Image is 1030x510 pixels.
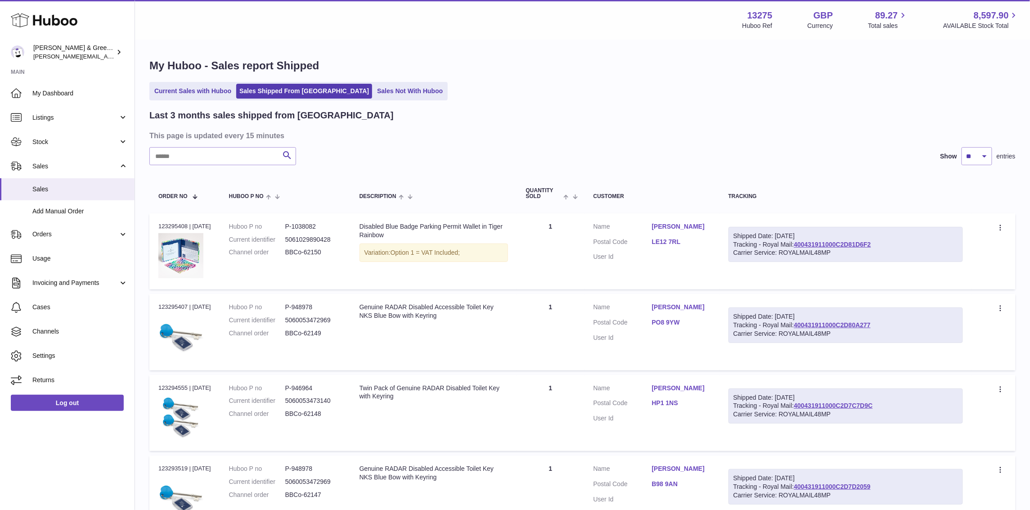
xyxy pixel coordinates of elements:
[285,491,342,499] dd: BBCo-62147
[360,222,508,239] div: Disabled Blue Badge Parking Permit Wallet in Tiger Rainbow
[32,376,128,384] span: Returns
[32,254,128,263] span: Usage
[158,314,203,359] img: $_57.JPG
[868,22,908,30] span: Total sales
[360,384,508,401] div: Twin Pack of Genuine RADAR Disabled Toilet Key with Keyring
[652,318,711,327] a: PO8 9YW
[229,384,285,393] dt: Huboo P no
[229,248,285,257] dt: Channel order
[868,9,908,30] a: 89.27 Total sales
[285,397,342,405] dd: 5060053473140
[229,478,285,486] dt: Current identifier
[285,303,342,311] dd: P-948978
[158,222,211,230] div: 123295408 | [DATE]
[733,410,958,419] div: Carrier Service: ROYALMAIL48MP
[594,495,652,504] dt: User Id
[733,474,958,483] div: Shipped Date: [DATE]
[285,222,342,231] dd: P-1038082
[594,318,652,329] dt: Postal Code
[974,9,1009,22] span: 8,597.90
[149,59,1016,73] h1: My Huboo - Sales report Shipped
[794,241,871,248] a: 400431911000C2D81D6F2
[11,45,24,59] img: ellen@bluebadgecompany.co.uk
[733,491,958,500] div: Carrier Service: ROYALMAIL48MP
[229,316,285,325] dt: Current identifier
[594,414,652,423] dt: User Id
[158,194,188,199] span: Order No
[229,235,285,244] dt: Current identifier
[943,9,1019,30] a: 8,597.90 AVAILABLE Stock Total
[594,465,652,475] dt: Name
[33,53,180,60] span: [PERSON_NAME][EMAIL_ADDRESS][DOMAIN_NAME]
[517,375,585,451] td: 1
[594,222,652,233] dt: Name
[652,238,711,246] a: LE12 7RL
[729,307,963,343] div: Tracking - Royal Mail:
[158,465,211,473] div: 123293519 | [DATE]
[652,384,711,393] a: [PERSON_NAME]
[285,235,342,244] dd: 5061029890428
[32,327,128,336] span: Channels
[652,399,711,407] a: HP1 1NS
[158,395,203,440] img: $_57.JPG
[517,294,585,370] td: 1
[229,303,285,311] dt: Huboo P no
[391,249,460,256] span: Option 1 = VAT Included;
[229,491,285,499] dt: Channel order
[729,469,963,505] div: Tracking - Royal Mail:
[742,22,773,30] div: Huboo Ref
[517,213,585,289] td: 1
[158,233,203,278] img: BlueBadgeCoFeb25-059.jpg
[374,84,446,99] a: Sales Not With Huboo
[149,131,1013,140] h3: This page is updated every 15 minutes
[733,232,958,240] div: Shipped Date: [DATE]
[729,227,963,262] div: Tracking - Royal Mail:
[875,9,898,22] span: 89.27
[997,152,1016,161] span: entries
[729,388,963,424] div: Tracking - Royal Mail:
[285,329,342,338] dd: BBCo-62149
[729,194,963,199] div: Tracking
[149,109,394,122] h2: Last 3 months sales shipped from [GEOGRAPHIC_DATA]
[594,194,711,199] div: Customer
[285,465,342,473] dd: P-948978
[594,384,652,395] dt: Name
[594,399,652,410] dt: Postal Code
[814,9,833,22] strong: GBP
[360,303,508,320] div: Genuine RADAR Disabled Accessible Toilet Key NKS Blue Bow with Keyring
[733,329,958,338] div: Carrier Service: ROYALMAIL48MP
[229,397,285,405] dt: Current identifier
[158,384,211,392] div: 123294555 | [DATE]
[285,316,342,325] dd: 5060053472969
[794,483,870,490] a: 400431911000C2D7D2059
[794,321,870,329] a: 400431911000C2D80A277
[32,352,128,360] span: Settings
[594,253,652,261] dt: User Id
[526,188,562,199] span: Quantity Sold
[32,162,118,171] span: Sales
[594,480,652,491] dt: Postal Code
[733,312,958,321] div: Shipped Date: [DATE]
[285,478,342,486] dd: 5060053472969
[360,465,508,482] div: Genuine RADAR Disabled Accessible Toilet Key NKS Blue Bow with Keyring
[594,238,652,248] dt: Postal Code
[158,303,211,311] div: 123295407 | [DATE]
[229,410,285,418] dt: Channel order
[747,9,773,22] strong: 13275
[943,22,1019,30] span: AVAILABLE Stock Total
[360,194,396,199] span: Description
[32,279,118,287] span: Invoicing and Payments
[360,244,508,262] div: Variation:
[11,395,124,411] a: Log out
[32,303,128,311] span: Cases
[229,222,285,231] dt: Huboo P no
[733,393,958,402] div: Shipped Date: [DATE]
[285,410,342,418] dd: BBCo-62148
[236,84,372,99] a: Sales Shipped From [GEOGRAPHIC_DATA]
[32,185,128,194] span: Sales
[151,84,234,99] a: Current Sales with Huboo
[652,465,711,473] a: [PERSON_NAME]
[733,248,958,257] div: Carrier Service: ROYALMAIL48MP
[32,230,118,239] span: Orders
[652,480,711,488] a: B98 9AN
